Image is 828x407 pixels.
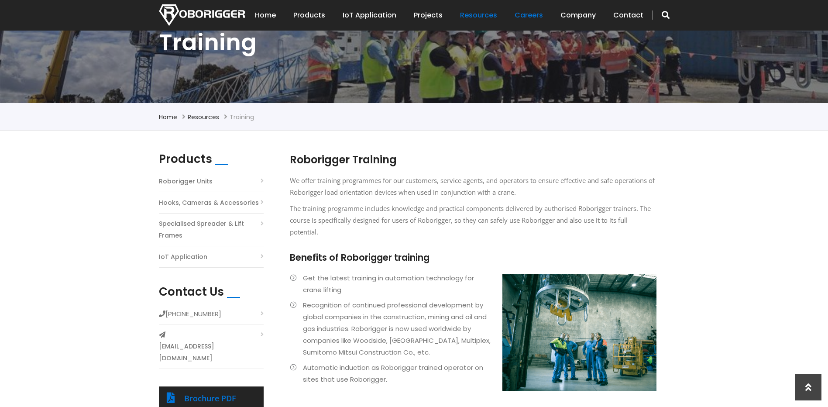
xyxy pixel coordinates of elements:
[188,113,219,121] a: Resources
[159,28,670,57] h1: Training
[159,113,177,121] a: Home
[613,2,643,29] a: Contact
[290,251,656,264] h3: Benefits of Roborigger training
[255,2,276,29] a: Home
[230,112,254,122] li: Training
[290,175,656,198] p: We offer training programmes for our customers, service agents, and operators to ensure effective...
[290,272,656,296] li: Get the latest training in automation technology for crane lifting
[290,152,656,167] h2: Roborigger Training
[560,2,596,29] a: Company
[293,2,325,29] a: Products
[460,2,497,29] a: Resources
[290,362,656,385] li: Automatic induction as Roborigger trained operator on sites that use Roborigger.
[159,197,259,209] a: Hooks, Cameras & Accessories
[290,203,656,238] p: The training programme includes knowledge and practical components delivered by authorised Robori...
[159,251,207,263] a: IoT Application
[159,341,264,364] a: [EMAIL_ADDRESS][DOMAIN_NAME]
[159,4,245,26] img: Nortech
[414,2,443,29] a: Projects
[159,152,212,166] h2: Products
[159,176,213,187] a: Roborigger Units
[515,2,543,29] a: Careers
[184,393,236,404] a: Brochure PDF
[159,285,224,299] h2: Contact Us
[290,299,656,358] li: Recognition of continued professional development by global companies in the construction, mining...
[343,2,396,29] a: IoT Application
[159,218,264,241] a: Specialised Spreader & Lift Frames
[159,308,264,324] li: [PHONE_NUMBER]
